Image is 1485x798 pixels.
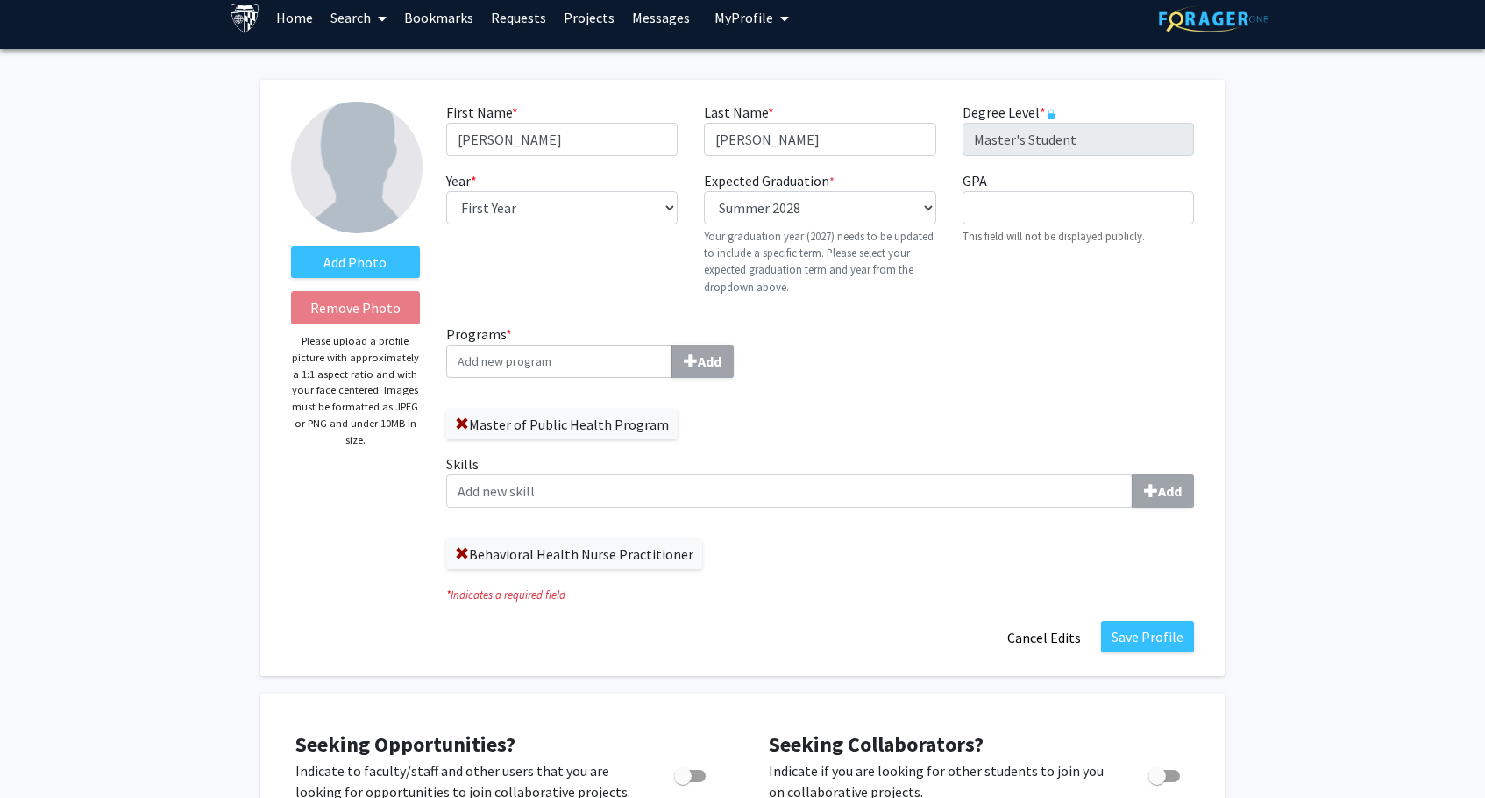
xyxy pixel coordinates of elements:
[446,474,1133,508] input: SkillsAdd
[13,719,75,785] iframe: Chat
[446,170,477,191] label: Year
[963,102,1056,123] label: Degree Level
[769,730,984,758] span: Seeking Collaborators?
[1141,760,1190,787] div: Toggle
[446,539,702,569] label: Behavioral Health Nurse Practitioner
[291,246,420,278] label: AddProfile Picture
[698,353,721,370] b: Add
[291,102,423,233] img: Profile Picture
[230,3,260,33] img: Johns Hopkins University Logo
[295,730,515,758] span: Seeking Opportunities?
[996,621,1092,654] button: Cancel Edits
[291,333,420,448] p: Please upload a profile picture with approximately a 1:1 aspect ratio and with your face centered...
[963,170,987,191] label: GPA
[704,228,935,296] p: Your graduation year (2027) needs to be updated to include a specific term. Please select your ex...
[667,760,715,787] div: Toggle
[1101,621,1194,652] button: Save Profile
[446,345,672,378] input: Programs*Add
[704,170,835,191] label: Expected Graduation
[1132,474,1194,508] button: Skills
[671,345,734,378] button: Programs*
[1158,482,1182,500] b: Add
[446,587,1194,603] i: Indicates a required field
[704,102,774,123] label: Last Name
[714,9,773,26] span: My Profile
[1159,5,1268,32] img: ForagerOne Logo
[446,453,1194,508] label: Skills
[291,291,420,324] button: Remove Photo
[1046,109,1056,119] svg: This information is provided and automatically updated by Johns Hopkins University and is not edi...
[446,324,807,378] label: Programs
[963,229,1145,243] small: This field will not be displayed publicly.
[446,102,518,123] label: First Name
[446,410,678,439] label: Master of Public Health Program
